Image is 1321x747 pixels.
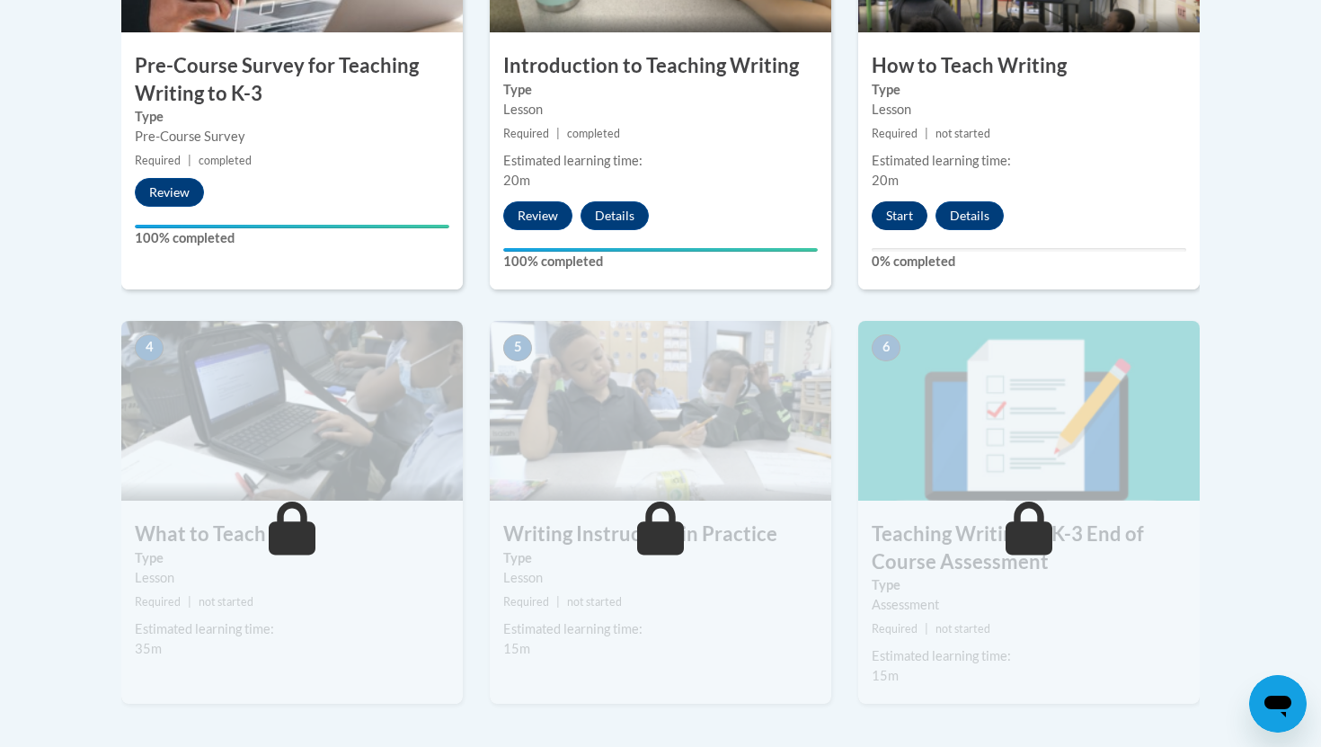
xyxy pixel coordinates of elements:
[872,127,918,140] span: Required
[503,595,549,609] span: Required
[503,619,818,639] div: Estimated learning time:
[503,80,818,100] label: Type
[872,252,1186,271] label: 0% completed
[135,154,181,167] span: Required
[188,154,191,167] span: |
[872,646,1186,666] div: Estimated learning time:
[503,568,818,588] div: Lesson
[858,321,1200,501] img: Course Image
[925,127,928,140] span: |
[935,622,990,636] span: not started
[556,127,560,140] span: |
[135,107,449,127] label: Type
[121,520,463,548] h3: What to Teach
[490,52,831,80] h3: Introduction to Teaching Writing
[199,595,253,609] span: not started
[872,575,1186,595] label: Type
[135,595,181,609] span: Required
[872,595,1186,615] div: Assessment
[925,622,928,636] span: |
[556,595,560,609] span: |
[581,201,649,230] button: Details
[135,568,449,588] div: Lesson
[872,80,1186,100] label: Type
[490,520,831,548] h3: Writing Instruction in Practice
[503,201,572,230] button: Review
[935,127,990,140] span: not started
[503,248,818,252] div: Your progress
[135,225,449,228] div: Your progress
[858,52,1200,80] h3: How to Teach Writing
[567,595,622,609] span: not started
[135,334,164,361] span: 4
[135,619,449,639] div: Estimated learning time:
[935,201,1004,230] button: Details
[872,622,918,636] span: Required
[503,252,818,271] label: 100% completed
[135,178,204,207] button: Review
[872,334,900,361] span: 6
[567,127,620,140] span: completed
[121,321,463,501] img: Course Image
[503,127,549,140] span: Required
[503,334,532,361] span: 5
[872,201,927,230] button: Start
[135,548,449,568] label: Type
[135,641,162,656] span: 35m
[872,151,1186,171] div: Estimated learning time:
[503,641,530,656] span: 15m
[135,127,449,147] div: Pre-Course Survey
[135,228,449,248] label: 100% completed
[503,548,818,568] label: Type
[872,100,1186,120] div: Lesson
[490,321,831,501] img: Course Image
[188,595,191,609] span: |
[1249,675,1307,733] iframe: Button to launch messaging window
[858,520,1200,576] h3: Teaching Writing to K-3 End of Course Assessment
[503,100,818,120] div: Lesson
[872,173,899,188] span: 20m
[503,151,818,171] div: Estimated learning time:
[872,668,899,683] span: 15m
[199,154,252,167] span: completed
[121,52,463,108] h3: Pre-Course Survey for Teaching Writing to K-3
[503,173,530,188] span: 20m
